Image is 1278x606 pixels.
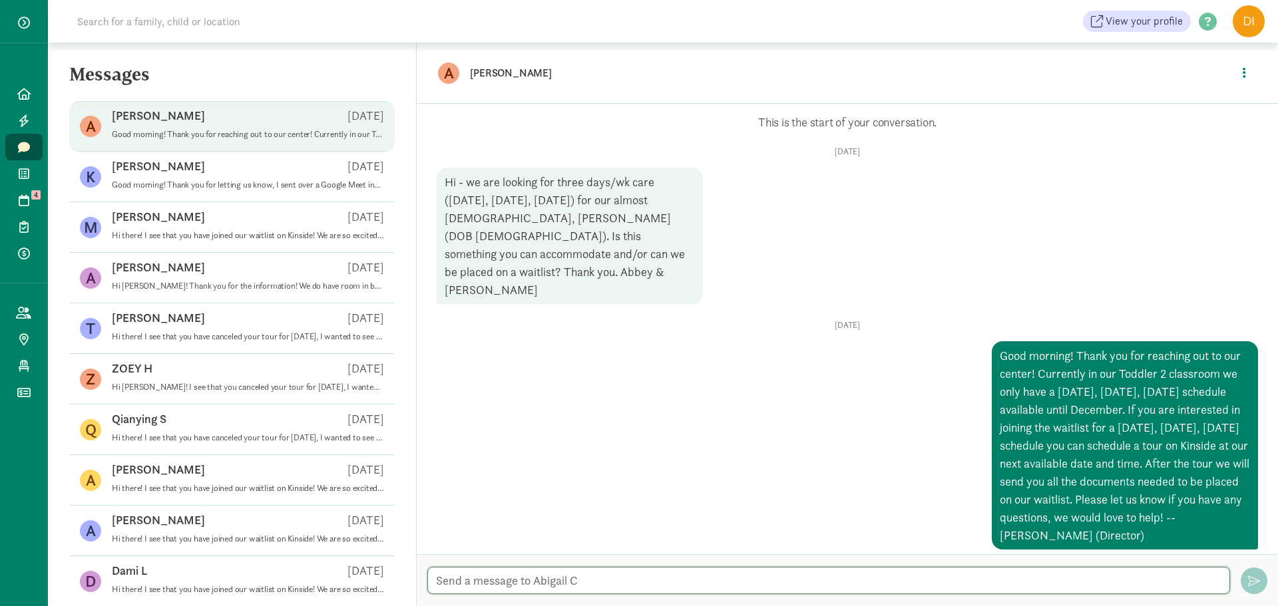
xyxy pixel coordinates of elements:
p: [PERSON_NAME] [112,462,205,478]
a: View your profile [1083,11,1191,32]
p: Dami L [112,563,147,579]
figure: A [80,520,101,541]
p: Hi [PERSON_NAME]! Thank you for the information! We do have room in both our Infant 1 and Infant ... [112,281,384,291]
p: Hi there! I see that you have joined our waitlist on Kinside! We are so excited that you would li... [112,533,384,544]
span: View your profile [1106,13,1183,29]
p: [DATE] [347,512,384,528]
p: [DATE] [347,462,384,478]
p: [PERSON_NAME] [470,64,889,82]
figure: T [80,318,101,339]
p: [PERSON_NAME] [112,209,205,225]
p: [DATE] [437,320,1258,331]
h5: Messages [48,64,416,96]
p: [DATE] [347,361,384,377]
input: Search for a family, child or location [69,8,443,35]
p: Hi there! I see that you have canceled your tour for [DATE], I wanted to see if you were interest... [112,331,384,342]
p: [PERSON_NAME] [112,512,205,528]
p: Good morning! Thank you for letting us know, I sent over a Google Meet invitation for [DATE] 5:00... [112,180,384,190]
figure: A [80,267,101,289]
p: [DATE] [437,146,1258,157]
figure: A [80,470,101,491]
p: [DATE] [347,411,384,427]
p: Hi there! I see that you have joined our waitlist on Kinside! We are so excited that you want to ... [112,584,384,595]
p: [DATE] [347,563,384,579]
div: Hi - we are looking for three days/wk care ([DATE], [DATE], [DATE]) for our almost [DEMOGRAPHIC_D... [437,168,703,304]
p: [DATE] [347,310,384,326]
figure: Q [80,419,101,440]
span: 4 [31,190,41,200]
p: Hi there! I see that you have canceled your tour for [DATE], I wanted to see if you were interest... [112,432,384,443]
figure: D [80,571,101,592]
p: [DATE] [347,158,384,174]
p: This is the start of your conversation. [437,114,1258,130]
p: Hi there! I see that you have joined our waitlist on Kinside! We are so excited that you would li... [112,230,384,241]
figure: A [438,63,459,84]
p: [PERSON_NAME] [112,158,205,174]
figure: M [80,217,101,238]
p: Good morning! Thank you for reaching out to our center! Currently in our Toddler 2 classroom we o... [112,129,384,140]
figure: K [80,166,101,188]
p: [DATE] [347,108,384,124]
p: Qianying S [112,411,166,427]
p: Hi there! I see that you have joined our waitlist on Kinside! We are so excited that you would li... [112,483,384,494]
p: Hi [PERSON_NAME]! I see that you canceled your tour for [DATE], I wanted to see if you were inter... [112,382,384,392]
figure: A [80,116,101,137]
p: [DATE] [347,209,384,225]
p: [DATE] [347,259,384,275]
p: ZOEY H [112,361,152,377]
div: Good morning! Thank you for reaching out to our center! Currently in our Toddler 2 classroom we o... [992,341,1258,549]
p: [PERSON_NAME] [112,259,205,275]
a: 4 [5,187,43,214]
figure: Z [80,369,101,390]
p: [PERSON_NAME] [112,108,205,124]
p: [PERSON_NAME] [112,310,205,326]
